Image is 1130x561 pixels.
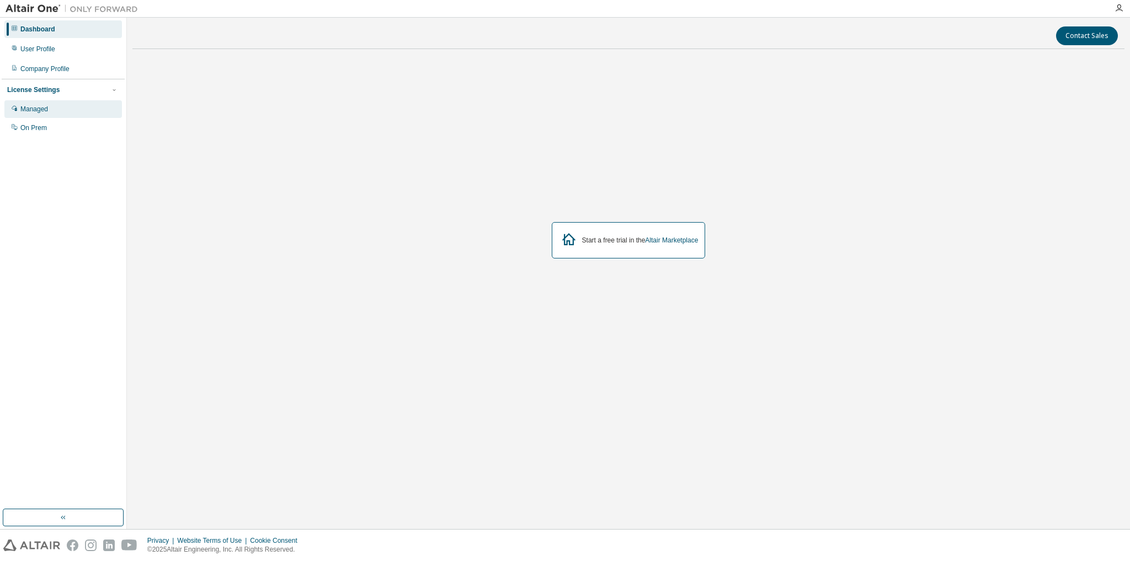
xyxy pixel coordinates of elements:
[121,540,137,551] img: youtube.svg
[85,540,97,551] img: instagram.svg
[20,123,47,132] div: On Prem
[103,540,115,551] img: linkedin.svg
[20,45,55,53] div: User Profile
[67,540,78,551] img: facebook.svg
[7,85,60,94] div: License Settings
[582,236,699,245] div: Start a free trial in the
[20,25,55,34] div: Dashboard
[20,105,48,114] div: Managed
[3,540,60,551] img: altair_logo.svg
[147,545,304,554] p: © 2025 Altair Engineering, Inc. All Rights Reserved.
[20,64,70,73] div: Company Profile
[6,3,143,14] img: Altair One
[250,536,303,545] div: Cookie Consent
[177,536,250,545] div: Website Terms of Use
[645,236,698,244] a: Altair Marketplace
[147,536,177,545] div: Privacy
[1056,26,1118,45] button: Contact Sales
